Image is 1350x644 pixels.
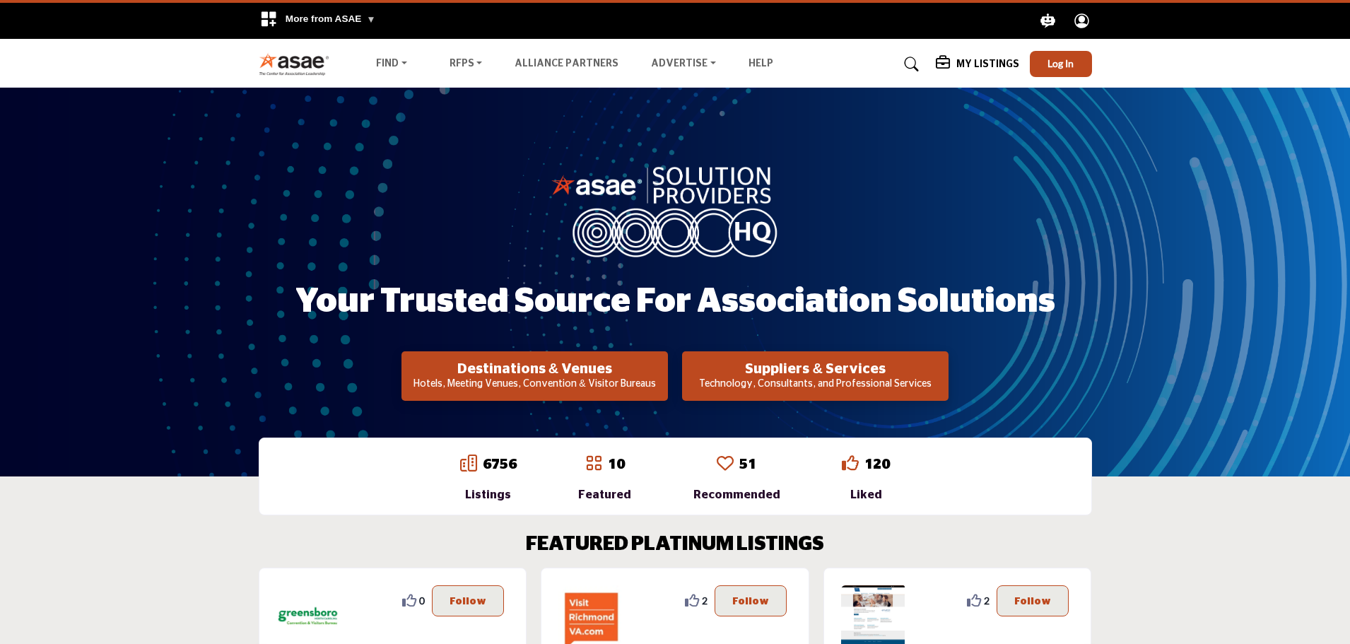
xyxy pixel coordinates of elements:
a: 120 [864,457,890,472]
a: 51 [739,457,756,472]
div: Recommended [693,486,780,503]
button: Suppliers & Services Technology, Consultants, and Professional Services [682,351,949,401]
a: Go to Recommended [717,455,734,474]
p: Hotels, Meeting Venues, Convention & Visitor Bureaus [406,377,664,392]
a: 10 [608,457,625,472]
a: Find [366,54,417,74]
p: Follow [1014,593,1051,609]
button: Follow [997,585,1069,616]
div: More from ASAE [251,3,385,39]
span: More from ASAE [286,13,376,24]
a: RFPs [440,54,493,74]
button: Log In [1030,51,1092,77]
h1: Your Trusted Source for Association Solutions [295,280,1055,324]
div: Featured [578,486,631,503]
div: Listings [460,486,517,503]
span: 0 [419,593,425,608]
a: 6756 [483,457,517,472]
i: Go to Liked [842,455,859,472]
button: Destinations & Venues Hotels, Meeting Venues, Convention & Visitor Bureaus [401,351,668,401]
span: 2 [702,593,708,608]
p: Technology, Consultants, and Professional Services [686,377,944,392]
h5: My Listings [956,58,1019,71]
span: 2 [984,593,990,608]
a: Help [749,59,773,69]
button: Follow [715,585,787,616]
h2: Destinations & Venues [406,361,664,377]
div: My Listings [936,56,1019,73]
h2: Suppliers & Services [686,361,944,377]
img: image [551,163,799,257]
a: Alliance Partners [515,59,618,69]
p: Follow [450,593,486,609]
div: Liked [842,486,890,503]
img: Site Logo [259,52,337,76]
p: Follow [732,593,769,609]
h2: FEATURED PLATINUM LISTINGS [526,533,824,557]
button: Follow [432,585,504,616]
a: Search [891,53,928,76]
span: Log In [1047,57,1074,69]
a: Go to Featured [585,455,602,474]
a: Advertise [641,54,726,74]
